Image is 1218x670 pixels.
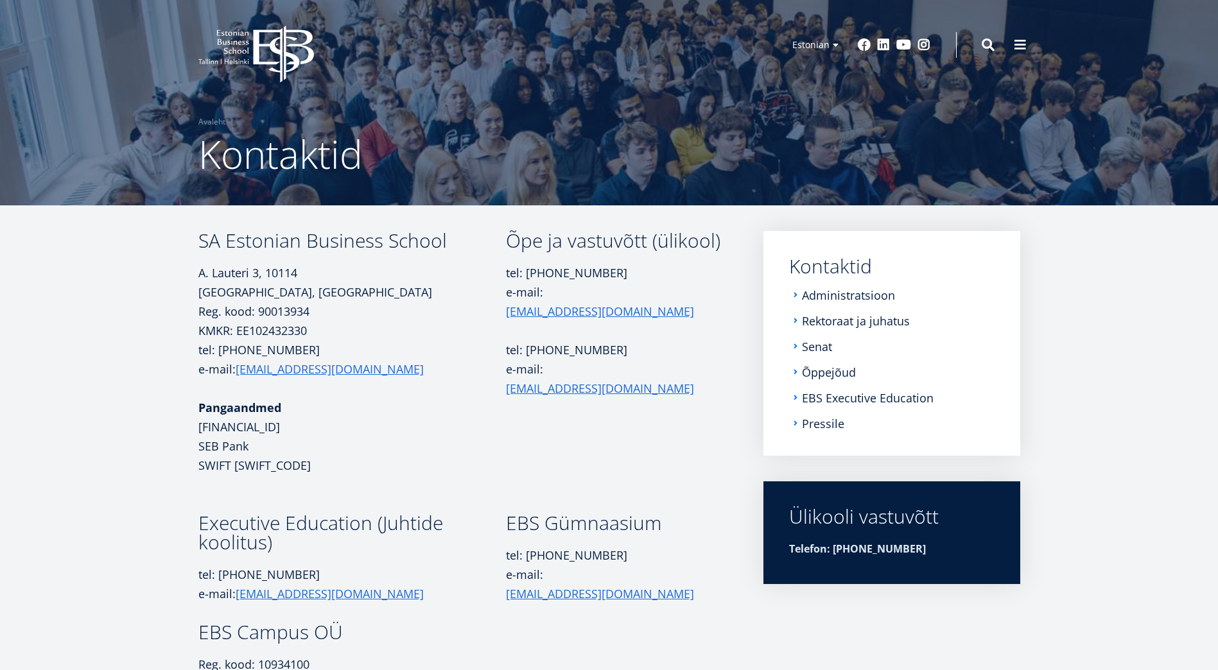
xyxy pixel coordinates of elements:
a: Rektoraat ja juhatus [802,314,910,327]
a: Instagram [918,39,930,51]
a: [EMAIL_ADDRESS][DOMAIN_NAME] [506,379,694,398]
a: [EMAIL_ADDRESS][DOMAIN_NAME] [236,359,424,379]
p: [FINANCIAL_ID] SEB Pank SWIFT [SWIFT_CODE] [198,398,506,475]
span: Kontaktid [198,128,363,180]
a: [EMAIL_ADDRESS][DOMAIN_NAME] [236,584,424,603]
a: [EMAIL_ADDRESS][DOMAIN_NAME] [506,584,694,603]
a: Senat [802,340,832,353]
h3: EBS Gümnaasium [506,513,726,533]
p: e-mail: [506,359,726,398]
h3: Executive Education (Juhtide koolitus) [198,513,506,552]
p: tel: [PHONE_NUMBER] [506,340,726,359]
h3: Õpe ja vastuvõtt (ülikool) [506,231,726,250]
p: tel: [PHONE_NUMBER] e-mail: [506,545,726,603]
p: A. Lauteri 3, 10114 [GEOGRAPHIC_DATA], [GEOGRAPHIC_DATA] Reg. kood: 90013934 [198,263,506,321]
strong: Telefon: [PHONE_NUMBER] [789,542,926,556]
p: KMKR: EE102432330 [198,321,506,340]
p: tel: [PHONE_NUMBER] e-mail: [506,263,726,321]
a: Linkedin [877,39,890,51]
h3: SA Estonian Business School [198,231,506,250]
a: EBS Executive Education [802,391,934,404]
a: Facebook [858,39,871,51]
a: Kontaktid [789,257,995,276]
div: Ülikooli vastuvõtt [789,507,995,526]
a: Pressile [802,417,844,430]
p: tel: [PHONE_NUMBER] e-mail: [198,565,506,603]
strong: Pangaandmed [198,400,281,415]
p: tel: [PHONE_NUMBER] e-mail: [198,340,506,379]
a: Administratsioon [802,289,895,302]
h3: EBS Campus OÜ [198,623,506,642]
a: Avaleht [198,116,225,128]
a: Youtube [896,39,911,51]
a: [EMAIL_ADDRESS][DOMAIN_NAME] [506,302,694,321]
a: Õppejõud [802,366,856,379]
